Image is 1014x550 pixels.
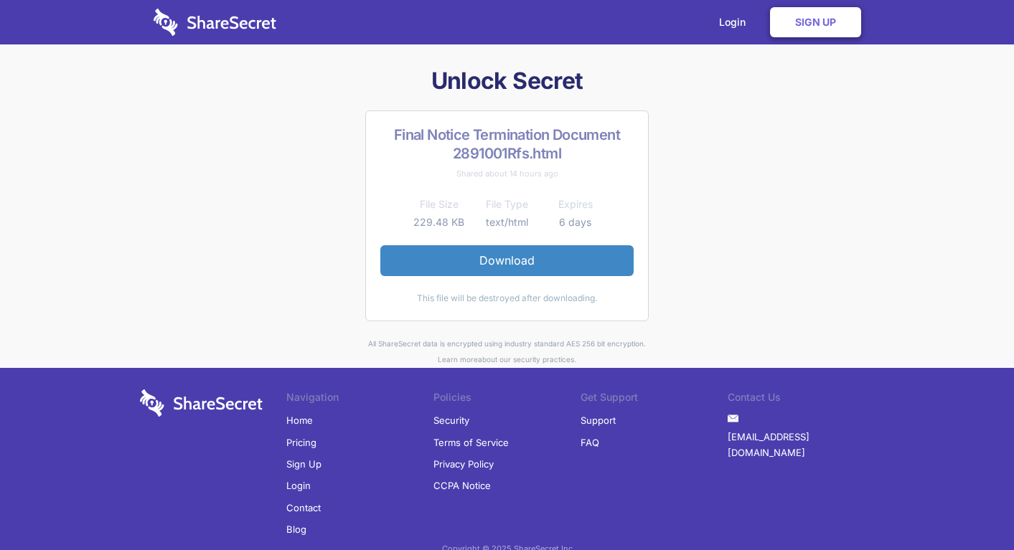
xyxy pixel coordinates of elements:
li: Navigation [286,389,433,409]
div: This file will be destroyed after downloading. [380,290,634,306]
th: Expires [541,196,609,213]
th: File Size [405,196,473,213]
a: Login [286,475,311,496]
li: Contact Us [728,389,875,409]
li: Policies [433,389,581,409]
a: Sign Up [286,453,321,475]
li: Get Support [581,389,728,409]
a: Terms of Service [433,432,509,453]
div: All ShareSecret data is encrypted using industry standard AES 256 bit encryption. about our secur... [134,336,881,368]
a: Security [433,409,469,431]
a: Privacy Policy [433,453,494,475]
a: Download [380,245,634,275]
a: Learn more [438,355,478,364]
a: Sign Up [770,7,861,37]
th: File Type [473,196,541,213]
a: FAQ [581,432,599,453]
img: logo-wordmark-white-trans-d4663122ce5f474addd5e946df7df03e33cb6a1c49d2221995e7729f52c070b2.svg [154,9,276,36]
td: 229.48 KB [405,214,473,231]
h2: Final Notice Termination Document 2891001Rfs.html [380,125,634,163]
td: text/html [473,214,541,231]
a: Home [286,409,313,431]
h1: Unlock Secret [134,66,881,96]
td: 6 days [541,214,609,231]
div: Shared about 14 hours ago [380,166,634,181]
img: logo-wordmark-white-trans-d4663122ce5f474addd5e946df7df03e33cb6a1c49d2221995e7729f52c070b2.svg [140,389,263,417]
a: Contact [286,497,321,518]
a: Support [581,409,616,431]
a: Blog [286,518,306,540]
a: [EMAIL_ADDRESS][DOMAIN_NAME] [728,426,875,464]
a: CCPA Notice [433,475,491,496]
a: Pricing [286,432,316,453]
